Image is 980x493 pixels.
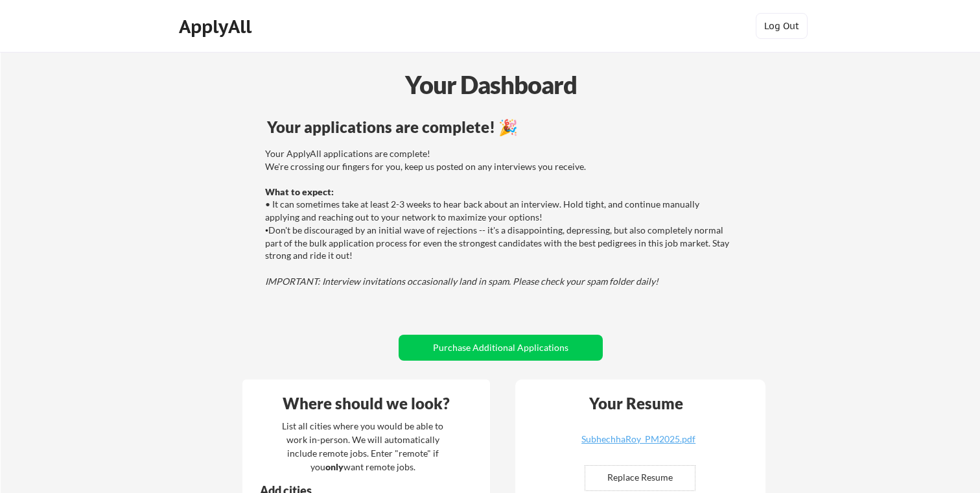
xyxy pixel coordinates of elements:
div: Your Dashboard [1,66,980,103]
div: Your applications are complete! 🎉 [267,119,734,135]
em: IMPORTANT: Interview invitations occasionally land in spam. Please check your spam folder daily! [265,276,659,287]
a: SubhechhaRoy_PM2025.pdf [561,435,716,455]
div: Your Resume [572,396,700,411]
div: Where should we look? [246,396,487,411]
strong: only [325,461,344,472]
strong: What to expect: [265,186,334,197]
button: Log Out [756,13,808,39]
font: • [265,226,268,235]
div: SubhechhaRoy_PM2025.pdf [561,435,716,444]
button: Purchase Additional Applications [399,335,603,361]
div: List all cities where you would be able to work in-person. We will automatically include remote j... [274,419,452,474]
div: Your ApplyAll applications are complete! We're crossing our fingers for you, keep us posted on an... [265,147,732,287]
div: ApplyAll [179,16,255,38]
